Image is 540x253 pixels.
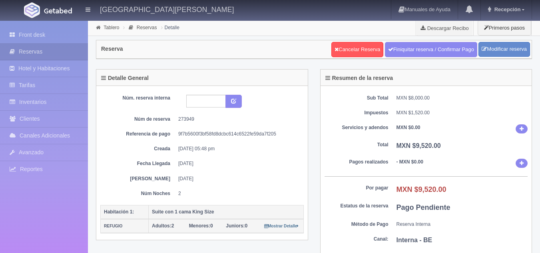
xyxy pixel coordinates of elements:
[331,42,383,57] a: Cancelar Reserva
[226,223,247,229] span: 0
[106,145,170,152] dt: Creada
[325,124,389,131] dt: Servicios y adendos
[44,8,72,14] img: Getabed
[104,209,134,215] b: Habitación 1:
[385,42,477,57] a: Finiquitar reserva / Confirmar Pago
[325,141,389,148] dt: Total
[264,223,299,229] a: Mostrar Detalle
[397,237,432,243] b: Interna - BE
[149,205,304,219] th: Suite con 1 cama King Size
[325,75,393,81] h4: Resumen de la reserva
[159,24,181,31] li: Detalle
[178,131,298,137] dd: 9f7b5600f3bf58fd8dcbc614c6522fe59da7f205
[24,2,40,18] img: Getabed
[397,125,420,130] b: MXN $0.00
[325,236,389,243] dt: Canal:
[152,223,174,229] span: 2
[478,42,530,57] a: Modificar reserva
[106,95,170,102] dt: Núm. reserva interna
[106,175,170,182] dt: [PERSON_NAME]
[189,223,210,229] strong: Menores:
[100,4,234,14] h4: [GEOGRAPHIC_DATA][PERSON_NAME]
[106,131,170,137] dt: Referencia de pago
[226,223,245,229] strong: Juniors:
[325,110,389,116] dt: Impuestos
[397,110,528,116] dd: MXN $1,520.00
[189,223,213,229] span: 0
[478,20,531,36] button: Primeros pasos
[137,25,157,30] a: Reservas
[325,221,389,228] dt: Método de Pago
[325,185,389,191] dt: Por pagar
[397,221,528,228] dd: Reserva Interna
[101,46,123,52] h4: Reserva
[106,116,170,123] dt: Núm de reserva
[264,224,299,228] small: Mostrar Detalle
[178,116,298,123] dd: 273949
[178,190,298,197] dd: 2
[325,159,389,165] dt: Pagos realizados
[178,145,298,152] dd: [DATE] 05:48 pm
[106,190,170,197] dt: Núm Noches
[101,75,149,81] h4: Detalle General
[178,160,298,167] dd: [DATE]
[104,224,122,228] small: REFUGIO
[397,185,446,193] b: MXN $9,520.00
[325,203,389,209] dt: Estatus de la reserva
[416,20,473,36] a: Descargar Recibo
[325,95,389,102] dt: Sub Total
[106,160,170,167] dt: Fecha Llegada
[397,95,528,102] dd: MXN $8,000.00
[397,203,450,211] b: Pago Pendiente
[397,159,423,165] b: - MXN $0.00
[397,142,441,149] b: MXN $9,520.00
[104,25,119,30] a: Tablero
[492,6,521,12] span: Recepción
[178,175,298,182] dd: [DATE]
[152,223,171,229] strong: Adultos:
